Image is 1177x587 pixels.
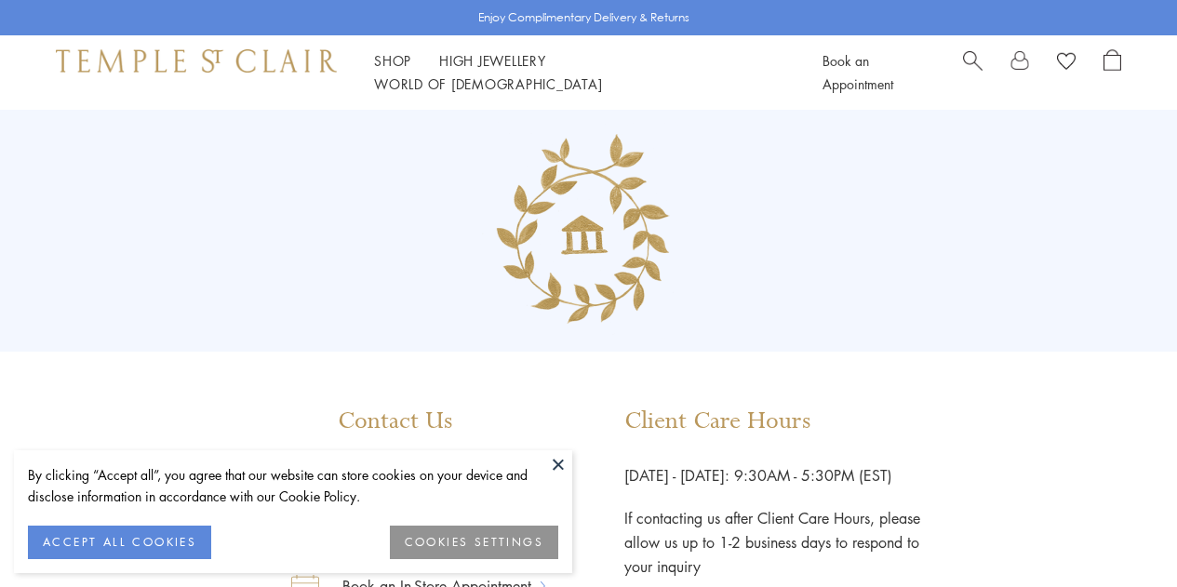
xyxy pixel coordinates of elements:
p: Client Care Hours [624,407,980,435]
a: Open Shopping Bag [1103,49,1121,96]
a: High JewelleryHigh Jewellery [439,51,546,70]
p: [DATE] - [DATE]: 9:30AM - 5:30PM (EST) [624,463,980,487]
iframe: Gorgias live chat messenger [1084,500,1158,568]
a: World of [DEMOGRAPHIC_DATA]World of [DEMOGRAPHIC_DATA] [374,74,602,93]
a: ShopShop [374,51,411,70]
button: COOKIES SETTINGS [390,526,558,559]
p: Contact Us [291,407,545,435]
a: Search [963,49,983,96]
button: ACCEPT ALL COOKIES [28,526,211,559]
img: Temple St. Clair [56,49,337,72]
img: Group_135.png [475,117,702,345]
div: By clicking “Accept all”, you agree that our website can store cookies on your device and disclos... [28,464,558,507]
nav: Main navigation [374,49,781,96]
p: If contacting us after Client Care Hours, please allow us up to 1-2 business days to respond to y... [624,487,922,579]
p: Enjoy Complimentary Delivery & Returns [478,8,689,27]
a: Book an Appointment [823,51,893,93]
a: View Wishlist [1057,49,1076,77]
